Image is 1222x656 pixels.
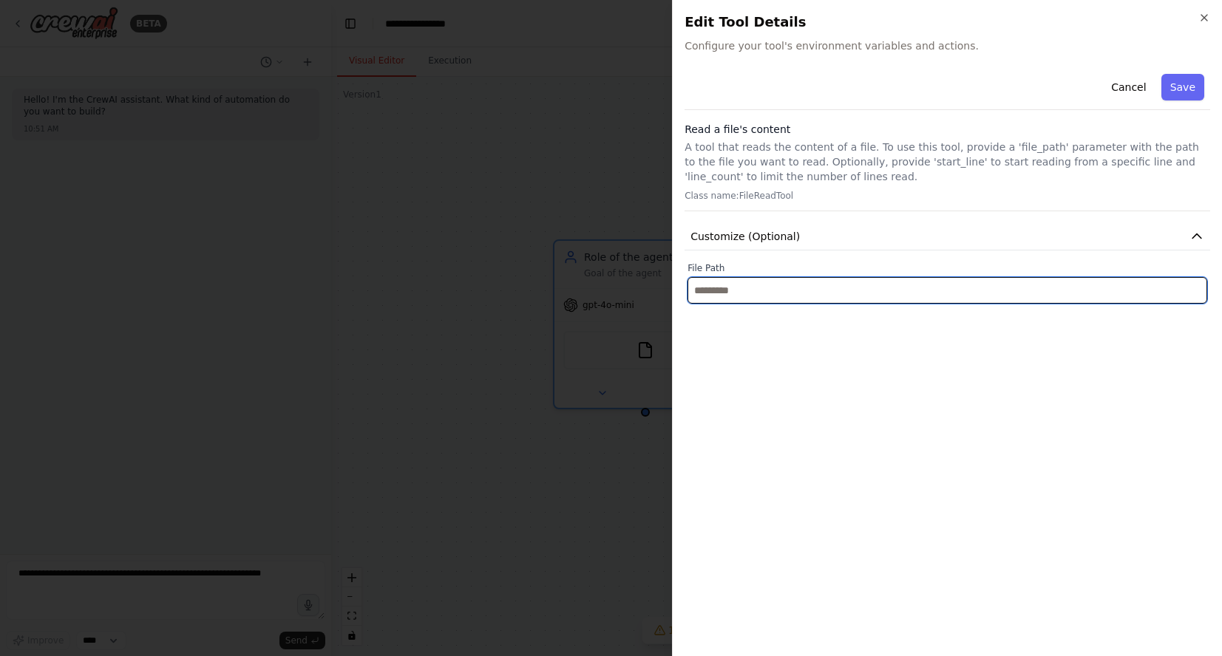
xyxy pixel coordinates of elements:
span: Configure your tool's environment variables and actions. [685,38,1210,53]
p: A tool that reads the content of a file. To use this tool, provide a 'file_path' parameter with t... [685,140,1210,184]
button: Cancel [1102,74,1155,100]
p: Class name: FileReadTool [685,190,1210,202]
span: Customize (Optional) [690,229,800,244]
h2: Edit Tool Details [685,12,1210,33]
button: Customize (Optional) [685,223,1210,250]
h3: Read a file's content [685,122,1210,137]
button: Save [1161,74,1204,100]
label: File Path [688,262,1207,274]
